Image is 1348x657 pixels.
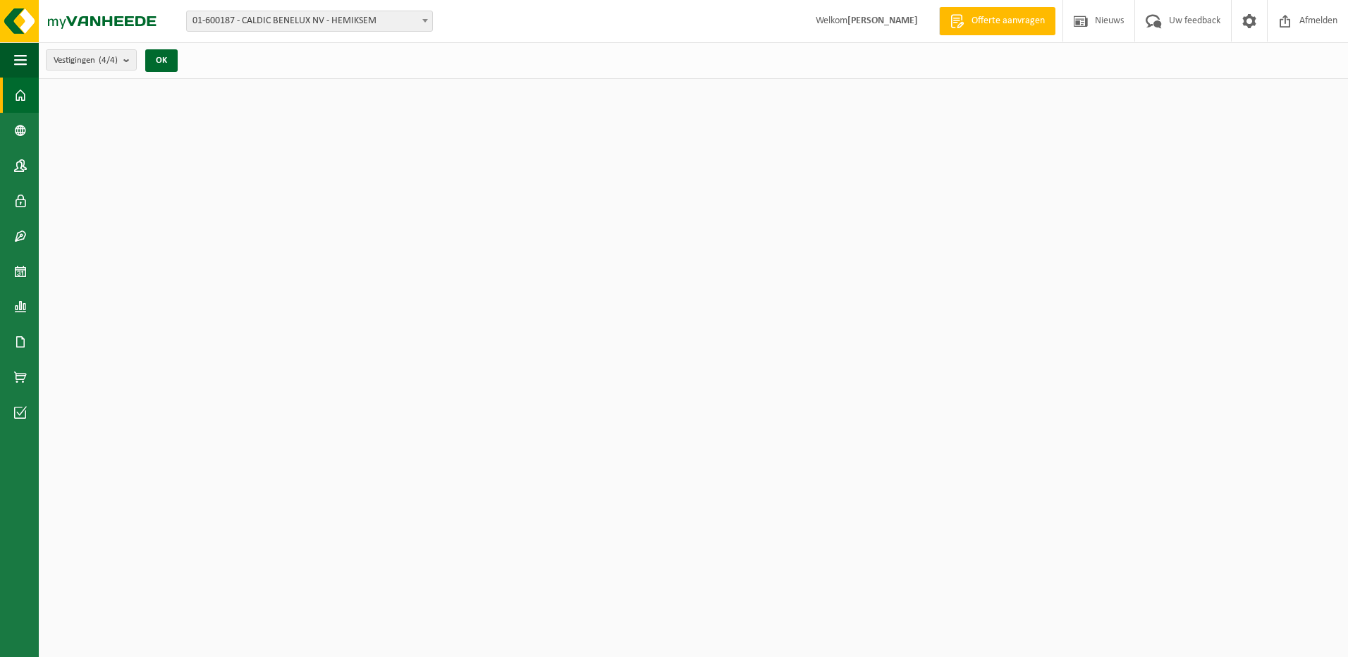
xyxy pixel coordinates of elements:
span: Vestigingen [54,50,118,71]
span: Offerte aanvragen [968,14,1048,28]
a: Offerte aanvragen [939,7,1055,35]
button: Vestigingen(4/4) [46,49,137,70]
strong: [PERSON_NAME] [847,16,918,26]
span: 01-600187 - CALDIC BENELUX NV - HEMIKSEM [186,11,433,32]
span: 01-600187 - CALDIC BENELUX NV - HEMIKSEM [187,11,432,31]
count: (4/4) [99,56,118,65]
button: OK [145,49,178,72]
